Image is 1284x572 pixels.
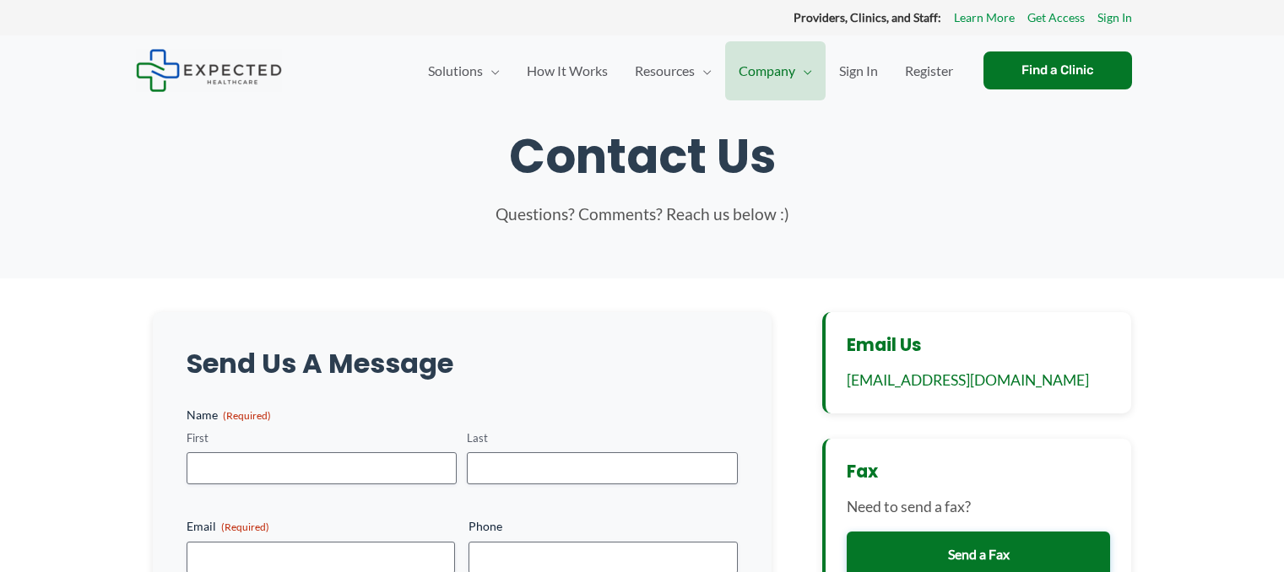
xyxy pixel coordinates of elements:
[389,202,896,228] p: Questions? Comments? Reach us below :)
[839,41,878,100] span: Sign In
[695,41,712,100] span: Menu Toggle
[513,41,621,100] a: How It Works
[847,371,1089,389] a: [EMAIL_ADDRESS][DOMAIN_NAME]
[414,41,967,100] nav: Primary Site Navigation
[136,49,282,92] img: Expected Healthcare Logo - side, dark font, small
[794,10,941,24] strong: Providers, Clinics, and Staff:
[153,128,1132,185] h1: Contact Us
[187,346,738,381] h2: Send Us A Message
[467,430,738,446] label: Last
[847,333,1111,356] h3: Email Us
[223,409,271,422] span: (Required)
[826,41,891,100] a: Sign In
[221,521,269,533] span: (Required)
[954,7,1015,29] a: Learn More
[725,41,826,100] a: CompanyMenu Toggle
[635,41,695,100] span: Resources
[1097,7,1132,29] a: Sign In
[187,407,271,424] legend: Name
[795,41,812,100] span: Menu Toggle
[847,460,1111,483] h3: Fax
[1027,7,1085,29] a: Get Access
[428,41,483,100] span: Solutions
[469,518,738,535] label: Phone
[891,41,967,100] a: Register
[414,41,513,100] a: SolutionsMenu Toggle
[527,41,608,100] span: How It Works
[621,41,725,100] a: ResourcesMenu Toggle
[187,518,456,535] label: Email
[483,41,500,100] span: Menu Toggle
[905,41,953,100] span: Register
[847,495,1111,519] p: Need to send a fax?
[187,430,458,446] label: First
[739,41,795,100] span: Company
[983,51,1132,89] a: Find a Clinic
